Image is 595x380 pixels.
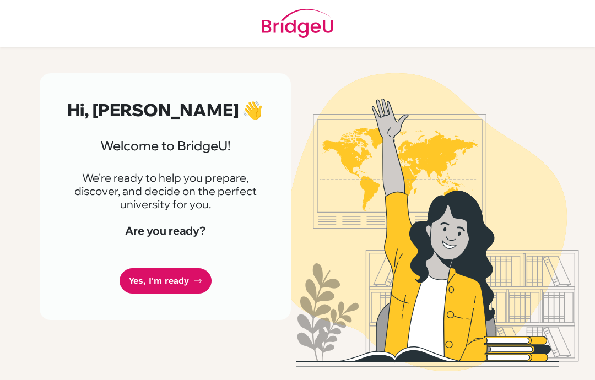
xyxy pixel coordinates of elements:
[120,268,212,294] a: Yes, I'm ready
[66,138,264,153] h3: Welcome to BridgeU!
[66,224,264,237] h4: Are you ready?
[66,171,264,211] p: We're ready to help you prepare, discover, and decide on the perfect university for you.
[66,100,264,120] h2: Hi, [PERSON_NAME] 👋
